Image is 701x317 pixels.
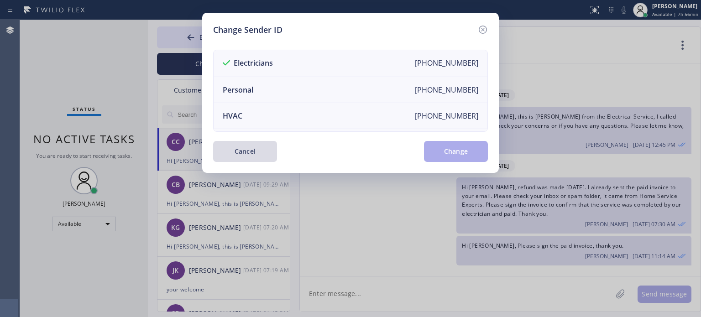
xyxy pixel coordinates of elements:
h5: Change Sender ID [213,24,282,36]
div: HVAC [223,111,242,121]
div: Personal [223,85,253,95]
div: [PHONE_NUMBER] [415,58,478,69]
button: Cancel [213,141,277,162]
div: [PHONE_NUMBER] [415,111,478,121]
button: Change [424,141,488,162]
div: [PHONE_NUMBER] [415,85,478,95]
div: Electricians [223,58,273,69]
